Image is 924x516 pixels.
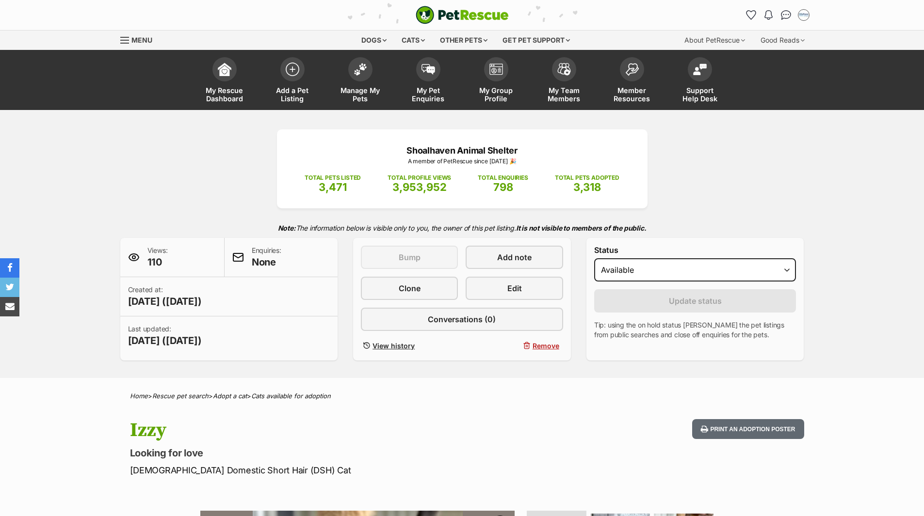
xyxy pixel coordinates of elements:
[147,246,168,269] p: Views:
[594,289,796,313] button: Update status
[669,295,722,307] span: Update status
[130,392,148,400] a: Home
[292,157,633,166] p: A member of PetRescue since [DATE] 🎉
[218,63,231,76] img: dashboard-icon-eb2f2d2d3e046f16d808141f083e7271f6b2e854fb5c12c21221c1fb7104beca.svg
[489,63,503,75] img: group-profile-icon-3fa3cf56718a62981997c0bc7e787c4b2cf8bcc04b72c1350f741eb67cf2f40e.svg
[497,251,532,263] span: Add note
[761,7,777,23] button: Notifications
[754,31,811,50] div: Good Reads
[392,181,447,193] span: 3,953,952
[799,10,809,20] img: Jodie Parnell profile pic
[692,419,804,439] button: Print an adoption poster
[678,86,722,103] span: Support Help Desk
[428,313,496,325] span: Conversations (0)
[781,10,791,20] img: chat-41dd97257d64d25036548639549fe6c8038ab92f7586957e7f3b1b290dea8141.svg
[433,31,494,50] div: Other pets
[361,277,458,300] a: Clone
[594,320,796,340] p: Tip: using the on hold status [PERSON_NAME] the pet listings from public searches and close off e...
[339,86,382,103] span: Manage My Pets
[744,7,811,23] ul: Account quick links
[388,173,451,182] p: TOTAL PROFILE VIEWS
[516,224,647,232] strong: It is not visible to members of the public.
[120,218,804,238] p: The information below is visible only to you, the owner of this pet listing.
[416,6,509,24] a: PetRescue
[796,7,811,23] button: My account
[106,392,819,400] div: > > >
[278,224,296,232] strong: Note:
[191,52,259,110] a: My Rescue Dashboard
[130,446,540,460] p: Looking for love
[462,52,530,110] a: My Group Profile
[744,7,759,23] a: Favourites
[152,392,209,400] a: Rescue pet search
[496,31,577,50] div: Get pet support
[678,31,752,50] div: About PetRescue
[286,63,299,76] img: add-pet-listing-icon-0afa8454b4691262ce3f59096e99ab1cd57d4a30225e0717b998d2c9b9846f56.svg
[493,181,513,193] span: 798
[416,6,509,24] img: logo-cat-932fe2b9b8326f06289b0f2fb663e598f794de774fb13d1741a6617ecf9a85b4.svg
[594,246,796,254] label: Status
[120,31,159,48] a: Menu
[252,255,281,269] span: None
[147,255,168,269] span: 110
[466,339,563,353] button: Remove
[319,181,347,193] span: 3,471
[421,64,435,75] img: pet-enquiries-icon-7e3ad2cf08bfb03b45e93fb7055b45f3efa6380592205ae92323e6603595dc1f.svg
[530,52,598,110] a: My Team Members
[130,464,540,477] p: [DEMOGRAPHIC_DATA] Domestic Short Hair (DSH) Cat
[305,173,361,182] p: TOTAL PETS LISTED
[292,144,633,157] p: Shoalhaven Animal Shelter
[251,392,331,400] a: Cats available for adoption
[406,86,450,103] span: My Pet Enquiries
[131,36,152,44] span: Menu
[466,246,563,269] a: Add note
[533,341,559,351] span: Remove
[271,86,314,103] span: Add a Pet Listing
[361,308,563,331] a: Conversations (0)
[610,86,654,103] span: Member Resources
[203,86,246,103] span: My Rescue Dashboard
[259,52,326,110] a: Add a Pet Listing
[355,31,393,50] div: Dogs
[478,173,528,182] p: TOTAL ENQUIRIES
[625,63,639,76] img: member-resources-icon-8e73f808a243e03378d46382f2149f9095a855e16c252ad45f914b54edf8863c.svg
[252,246,281,269] p: Enquiries:
[213,392,247,400] a: Adopt a cat
[693,63,707,75] img: help-desk-icon-fdf02630f3aa405de69fd3d07c3f3aa587a6932b1a1747fa1d2bba05be0121f9.svg
[474,86,518,103] span: My Group Profile
[361,246,458,269] button: Bump
[373,341,415,351] span: View history
[128,285,202,308] p: Created at:
[399,251,421,263] span: Bump
[395,31,432,50] div: Cats
[128,324,202,347] p: Last updated:
[128,295,202,308] span: [DATE] ([DATE])
[361,339,458,353] a: View history
[778,7,794,23] a: Conversations
[394,52,462,110] a: My Pet Enquiries
[399,282,421,294] span: Clone
[466,277,563,300] a: Edit
[573,181,601,193] span: 3,318
[557,63,571,76] img: team-members-icon-5396bd8760b3fe7c0b43da4ab00e1e3bb1a5d9ba89233759b79545d2d3fc5d0d.svg
[666,52,734,110] a: Support Help Desk
[555,173,619,182] p: TOTAL PETS ADOPTED
[130,419,540,441] h1: Izzy
[326,52,394,110] a: Manage My Pets
[542,86,586,103] span: My Team Members
[128,334,202,347] span: [DATE] ([DATE])
[354,63,367,76] img: manage-my-pets-icon-02211641906a0b7f246fdf0571729dbe1e7629f14944591b6c1af311fb30b64b.svg
[507,282,522,294] span: Edit
[764,10,772,20] img: notifications-46538b983faf8c2785f20acdc204bb7945ddae34d4c08c2a6579f10ce5e182be.svg
[598,52,666,110] a: Member Resources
